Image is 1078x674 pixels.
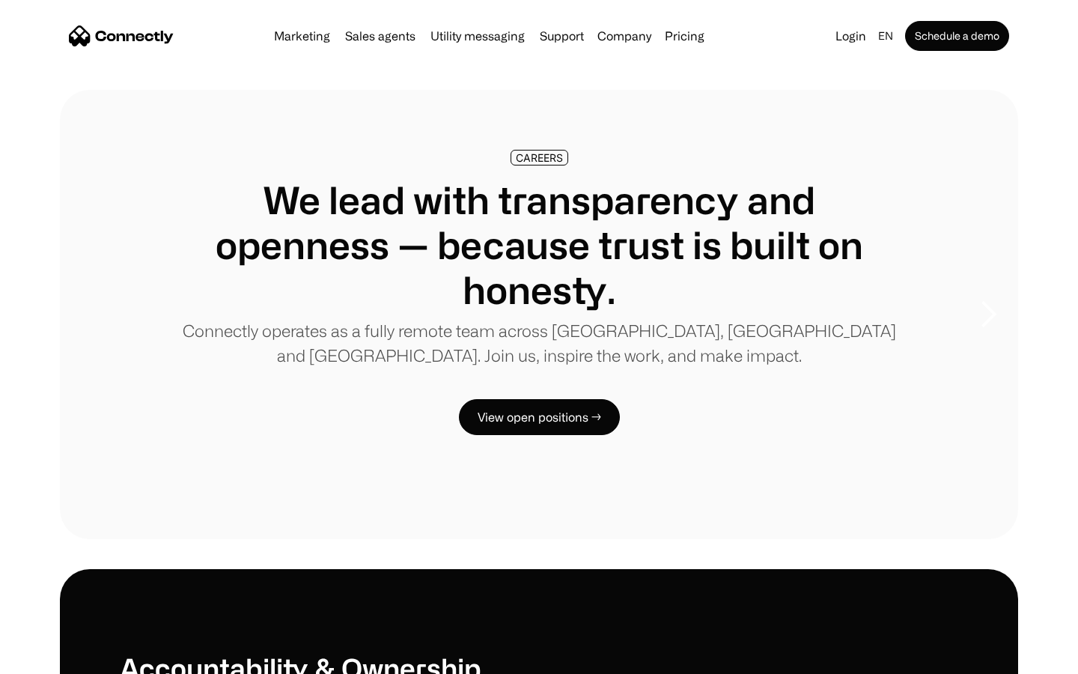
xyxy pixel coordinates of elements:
ul: Language list [30,648,90,669]
div: next slide [958,240,1018,389]
a: Sales agents [339,30,421,42]
div: 1 of 8 [60,90,1018,539]
p: Connectly operates as a fully remote team across [GEOGRAPHIC_DATA], [GEOGRAPHIC_DATA] and [GEOGRA... [180,318,898,368]
h1: We lead with transparency and openness — because trust is built on honesty. [180,177,898,312]
div: Company [597,25,651,46]
div: en [878,25,893,46]
div: Company [593,25,656,46]
a: Utility messaging [424,30,531,42]
div: CAREERS [516,152,563,163]
a: Login [829,25,872,46]
div: en [872,25,902,46]
div: carousel [60,90,1018,539]
a: Schedule a demo [905,21,1009,51]
a: Marketing [268,30,336,42]
a: Pricing [659,30,710,42]
aside: Language selected: English [15,646,90,669]
a: View open positions → [459,399,620,435]
a: home [69,25,174,47]
a: Support [534,30,590,42]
